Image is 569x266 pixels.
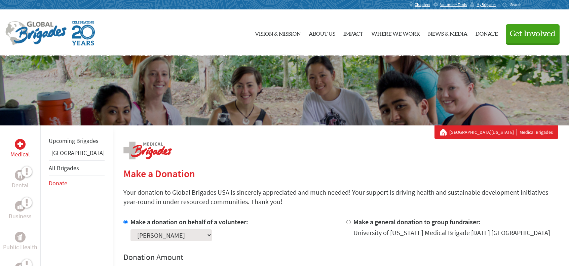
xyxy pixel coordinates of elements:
[371,15,420,50] a: Where We Work
[15,139,26,150] div: Medical
[49,137,99,145] a: Upcoming Brigades
[17,203,23,209] img: Business
[17,234,23,240] img: Public Health
[72,21,95,45] img: Global Brigades Celebrating 20 Years
[440,129,553,136] div: Medical Brigades
[428,15,467,50] a: News & Media
[15,201,26,212] div: Business
[49,164,79,172] a: All Brigades
[17,172,23,178] img: Dental
[343,15,363,50] a: Impact
[10,139,30,159] a: MedicalMedical
[353,228,550,237] div: University of [US_STATE] Medical Brigade [DATE] [GEOGRAPHIC_DATA]
[5,21,67,45] img: Global Brigades Logo
[476,15,498,50] a: Donate
[3,242,37,252] p: Public Health
[130,218,248,226] label: Make a donation on behalf of a volunteer:
[49,160,105,176] li: All Brigades
[353,218,481,226] label: Make a general donation to group fundraiser:
[17,142,23,147] img: Medical
[255,15,301,50] a: Vision & Mission
[15,232,26,242] div: Public Health
[123,188,558,206] p: Your donation to Global Brigades USA is sincerely appreciated and much needed! Your support is dr...
[449,129,517,136] a: [GEOGRAPHIC_DATA][US_STATE]
[9,212,32,221] p: Business
[510,2,529,7] input: Search...
[9,201,32,221] a: BusinessBusiness
[3,232,37,252] a: Public HealthPublic Health
[49,148,105,160] li: Guatemala
[10,150,30,159] p: Medical
[49,179,67,187] a: Donate
[51,149,105,157] a: [GEOGRAPHIC_DATA]
[123,252,558,263] h4: Donation Amount
[49,134,105,148] li: Upcoming Brigades
[309,15,335,50] a: About Us
[12,181,29,190] p: Dental
[510,30,556,38] span: Get Involved
[123,167,558,180] h2: Make a Donation
[123,142,172,159] img: logo-medical.png
[477,2,496,7] span: MyBrigades
[440,2,467,7] span: Volunteer Tools
[415,2,430,7] span: Chapters
[506,24,560,43] button: Get Involved
[15,170,26,181] div: Dental
[49,176,105,191] li: Donate
[12,170,29,190] a: DentalDental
